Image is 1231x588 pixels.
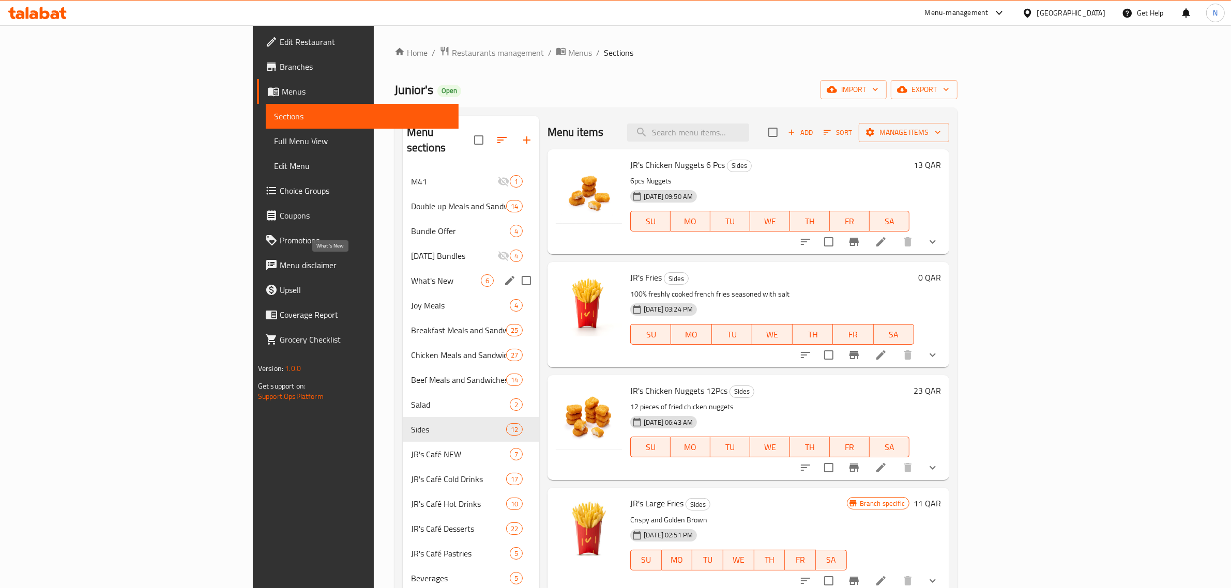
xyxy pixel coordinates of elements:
span: Menus [282,85,450,98]
span: Coverage Report [280,308,450,321]
span: export [899,83,949,96]
div: items [510,572,523,584]
button: TH [793,324,833,345]
span: 6 [481,276,493,286]
button: MO [671,324,711,345]
span: Get support on: [258,379,306,393]
span: [DATE] 09:50 AM [640,192,697,202]
div: Chicken Meals and Sandwiches27 [403,343,539,367]
svg: Inactive section [497,250,510,262]
div: Menu-management [925,7,989,19]
button: delete [895,229,920,254]
a: Menu disclaimer [257,253,459,277]
button: export [891,80,958,99]
button: show more [920,343,945,367]
h6: 13 QAR [914,158,941,172]
button: show more [920,455,945,480]
span: SU [635,552,658,567]
div: items [510,398,523,411]
a: Upsell [257,277,459,302]
span: Promotions [280,234,450,246]
span: TU [715,214,746,229]
svg: Show Choices [926,461,939,474]
span: SU [635,327,667,342]
span: Sort sections [490,128,514,152]
span: What's New [411,274,481,287]
span: JR's Fries [630,270,662,285]
span: Branches [280,60,450,73]
span: Add item [784,125,817,141]
button: SU [630,437,671,457]
button: show more [920,229,945,254]
span: 22 [507,524,522,534]
span: Breakfast Meals and Sandwiches [411,324,506,336]
button: Add [784,125,817,141]
span: [DATE] 06:43 AM [640,417,697,427]
span: Joy Meals [411,299,510,312]
span: 1.0.0 [285,362,301,375]
button: SU [630,211,671,231]
span: 1 [510,177,522,187]
span: Sort items [817,125,859,141]
button: edit [502,273,518,288]
span: Add [786,127,814,138]
span: 14 [507,202,522,211]
button: Add section [514,128,539,152]
button: TU [712,324,752,345]
div: Beverages [411,572,510,584]
a: Sections [266,104,459,129]
span: TH [758,552,781,567]
div: items [506,374,523,386]
div: JR's Café Desserts [411,522,506,535]
button: FR [785,550,816,570]
button: TU [710,211,750,231]
svg: Show Choices [926,575,939,587]
a: Support.OpsPlatform [258,390,324,403]
div: Sides [411,423,506,436]
span: 2 [510,400,522,410]
li: / [596,47,600,59]
div: items [506,324,523,336]
button: SA [870,437,909,457]
button: MO [662,550,693,570]
span: Sides [730,385,754,397]
img: JR's Large Fries [556,496,622,562]
span: JR's Large Fries [630,496,683,511]
a: Branches [257,54,459,79]
p: Crispy and Golden Brown [630,514,847,527]
span: Edit Restaurant [280,36,450,48]
button: TH [790,211,830,231]
span: SU [635,440,666,455]
button: FR [833,324,873,345]
span: Full Menu View [274,135,450,147]
span: SU [635,214,666,229]
span: TU [696,552,719,567]
a: Restaurants management [439,46,544,59]
span: SA [874,214,905,229]
span: Upsell [280,284,450,296]
p: 12 pieces of fried chicken nuggets [630,400,909,413]
div: items [506,423,523,436]
span: Manage items [867,126,941,139]
button: WE [752,324,793,345]
span: 7 [510,450,522,459]
span: Sections [604,47,633,59]
span: Edit Menu [274,160,450,172]
span: 5 [510,549,522,559]
span: Select section [762,121,784,143]
div: items [506,522,523,535]
span: Menu disclaimer [280,259,450,271]
span: 17 [507,474,522,484]
span: Sides [686,499,710,510]
a: Choice Groups [257,178,459,203]
div: JR's Café Pastries5 [403,541,539,566]
svg: Show Choices [926,236,939,248]
button: WE [723,550,754,570]
div: JR's Café NEW [411,448,510,460]
button: SA [816,550,847,570]
h6: 11 QAR [914,496,941,510]
span: [DATE] 02:51 PM [640,530,697,540]
span: Select all sections [468,129,490,151]
span: 4 [510,251,522,261]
